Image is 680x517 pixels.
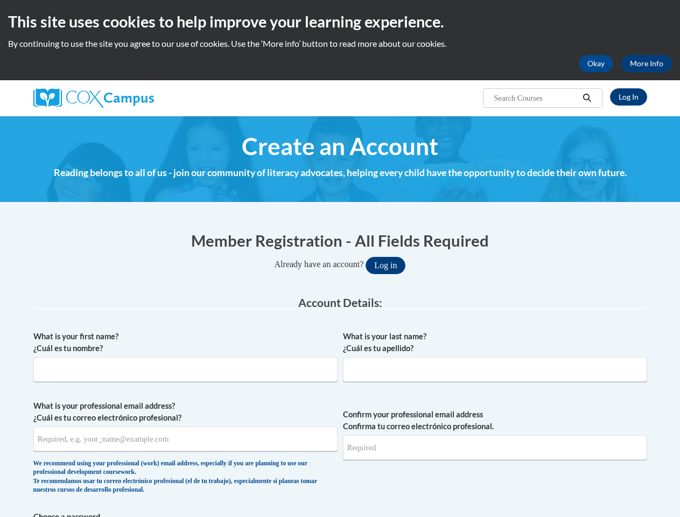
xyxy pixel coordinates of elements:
[610,88,647,106] a: Log In
[343,435,647,460] input: Required
[343,331,647,354] label: What is your last name? ¿Cuál es tu apellido?
[343,357,647,382] input: Metadata input
[33,331,338,354] label: What is your first name? ¿Cuál es tu nombre?
[33,229,647,251] h1: Member Registration - All Fields Required
[33,427,338,451] input: Metadata input
[621,55,672,72] a: More Info
[8,11,672,32] h2: This site uses cookies to help improve your learning experience.
[579,55,613,72] button: Okay
[33,459,338,495] div: We recommend using your professional (work) email address, especially if you are planning to use ...
[366,257,405,274] button: Log in
[33,88,154,108] img: Cox Campus
[242,132,438,160] span: Create an Account
[33,400,338,424] label: What is your professional email address? ¿Cuál es tu correo electrónico profesional?
[33,357,338,382] input: Metadata input
[33,166,647,180] h4: Reading belongs to all of us - join our community of literacy advocates, helping every child have...
[8,38,672,50] p: By continuing to use the site you agree to our use of cookies. Use the ‘More info’ button to read...
[579,92,595,104] button: Search
[275,260,364,269] span: Already have an account?
[493,92,579,104] input: Search Courses
[343,409,647,432] label: Confirm your professional email address Confirma tu correo electrónico profesional.
[298,296,382,309] span: Account Details:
